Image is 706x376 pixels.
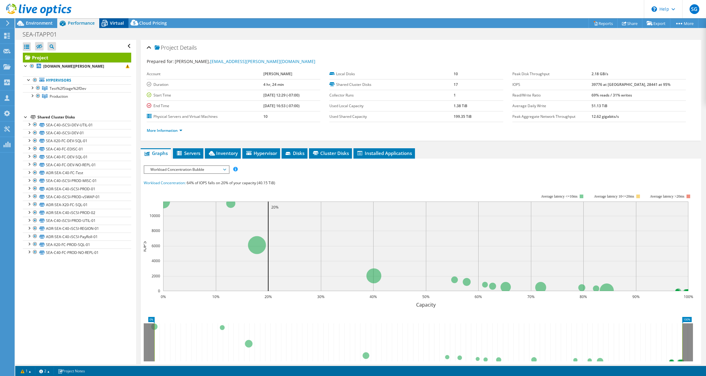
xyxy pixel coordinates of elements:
[175,58,315,64] span: [PERSON_NAME],
[23,121,131,129] a: SEA-C40-iSCSI-DEV-UTIL-01
[512,92,592,98] label: Read/Write Ratio
[23,129,131,137] a: SEA-C40-iSCSI-DEV-01
[149,213,160,218] text: 10000
[23,92,131,100] a: Production
[370,294,377,299] text: 40%
[512,103,592,109] label: Average Daily Write
[454,114,472,119] b: 199.35 TiB
[541,194,578,199] tspan: Average latency <=10ms
[329,103,454,109] label: Used Local Capacity
[23,177,131,185] a: SEA-C40-iSCSI-PROD-MISC-01
[594,194,634,199] tspan: Average latency 10<=20ms
[23,225,131,233] a: ADR-SEA-C40-iSCSI-REGION-01
[176,150,200,156] span: Servers
[23,248,131,256] a: SEA-C40-FC-PROD-NO-REPL-01
[527,294,535,299] text: 70%
[422,294,430,299] text: 50%
[23,193,131,201] a: SEA-C40-iSCSI-PROD-vSWAP-01
[592,103,607,108] b: 51.13 TiB
[147,58,174,64] label: Prepared for:
[317,294,325,299] text: 30%
[23,53,131,62] a: Project
[690,4,699,14] span: SG
[512,71,592,77] label: Peak Disk Throughput
[152,228,160,233] text: 8000
[329,114,454,120] label: Used Shared Capacity
[592,82,670,87] b: 39776 at [GEOGRAPHIC_DATA], 28441 at 95%
[475,294,482,299] text: 60%
[23,241,131,248] a: SEA-X20-FC-PROD-SQL-01
[147,103,263,109] label: End Time
[23,84,131,92] a: Test%2fStage%2fDev
[37,114,131,121] div: Shared Cluster Disks
[23,209,131,217] a: ADR-SEA-C40-iSCSI-PROD-02
[263,103,300,108] b: [DATE] 16:53 (-07:00)
[23,169,131,177] a: ADR-SEA-C40-FC-Test
[50,86,86,91] span: Test%2fStage%2fDev
[329,71,454,77] label: Local Disks
[592,71,608,76] b: 2.18 GB/s
[43,64,104,69] b: [DOMAIN_NAME][PERSON_NAME]
[23,201,131,209] a: ADR-SEA-X20-FC-SQL-01
[285,150,304,156] span: Disks
[144,150,168,156] span: Graphs
[23,137,131,145] a: SEA-X20-FC-DEV-SQL-01
[329,92,454,98] label: Collector Runs
[23,161,131,169] a: SEA-C40-FC-DEV-NO-REPL-01
[580,294,587,299] text: 80%
[139,20,167,26] span: Cloud Pricing
[187,180,275,185] span: 64% of IOPS falls on 20% of your capacity (40.15 TiB)
[684,294,693,299] text: 100%
[263,114,268,119] b: 10
[670,19,698,28] a: More
[454,71,458,76] b: 10
[263,93,300,98] b: [DATE] 12:29 (-07:00)
[632,294,640,299] text: 90%
[158,288,160,293] text: 0
[23,76,131,84] a: Hypervisors
[210,58,315,64] a: [EMAIL_ADDRESS][PERSON_NAME][DOMAIN_NAME]
[20,31,66,38] h1: SEA-ITAPP01
[54,367,89,375] a: Project Notes
[23,62,131,70] a: [DOMAIN_NAME][PERSON_NAME]
[642,19,670,28] a: Export
[454,82,458,87] b: 17
[144,180,186,185] span: Workload Concentration:
[652,6,657,12] svg: \n
[110,20,124,26] span: Virtual
[416,301,436,308] text: Capacity
[68,20,95,26] span: Performance
[650,194,684,199] text: Average latency >20ms
[147,82,263,88] label: Duration
[588,19,618,28] a: Reports
[26,20,53,26] span: Environment
[512,114,592,120] label: Peak Aggregate Network Throughput
[23,145,131,153] a: SEA-C40-FC-EDISC-01
[16,367,35,375] a: 1
[152,258,160,263] text: 4000
[454,103,467,108] b: 1.38 TiB
[212,294,220,299] text: 10%
[23,233,131,241] a: ADR-SEA-C40-iSCSI-PayRoll-01
[180,44,197,51] span: Details
[147,128,182,133] a: More Information
[23,153,131,161] a: SEA-C40-FC-DEV-SQL-01
[23,185,131,193] a: ADR-SEA-C40-iSCSI-PROD-01
[147,166,226,173] span: Workload Concentration Bubble
[147,71,263,77] label: Account
[141,241,148,251] text: IOPS
[271,205,279,210] text: 20%
[265,294,272,299] text: 20%
[152,243,160,248] text: 6000
[263,82,284,87] b: 4 hr, 24 min
[454,93,456,98] b: 1
[147,92,263,98] label: Start Time
[329,82,454,88] label: Shared Cluster Disks
[161,294,166,299] text: 0%
[512,82,592,88] label: IOPS
[617,19,642,28] a: Share
[592,93,632,98] b: 69% reads / 31% writes
[35,367,54,375] a: 2
[147,114,263,120] label: Physical Servers and Virtual Machines
[245,150,277,156] span: Hypervisor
